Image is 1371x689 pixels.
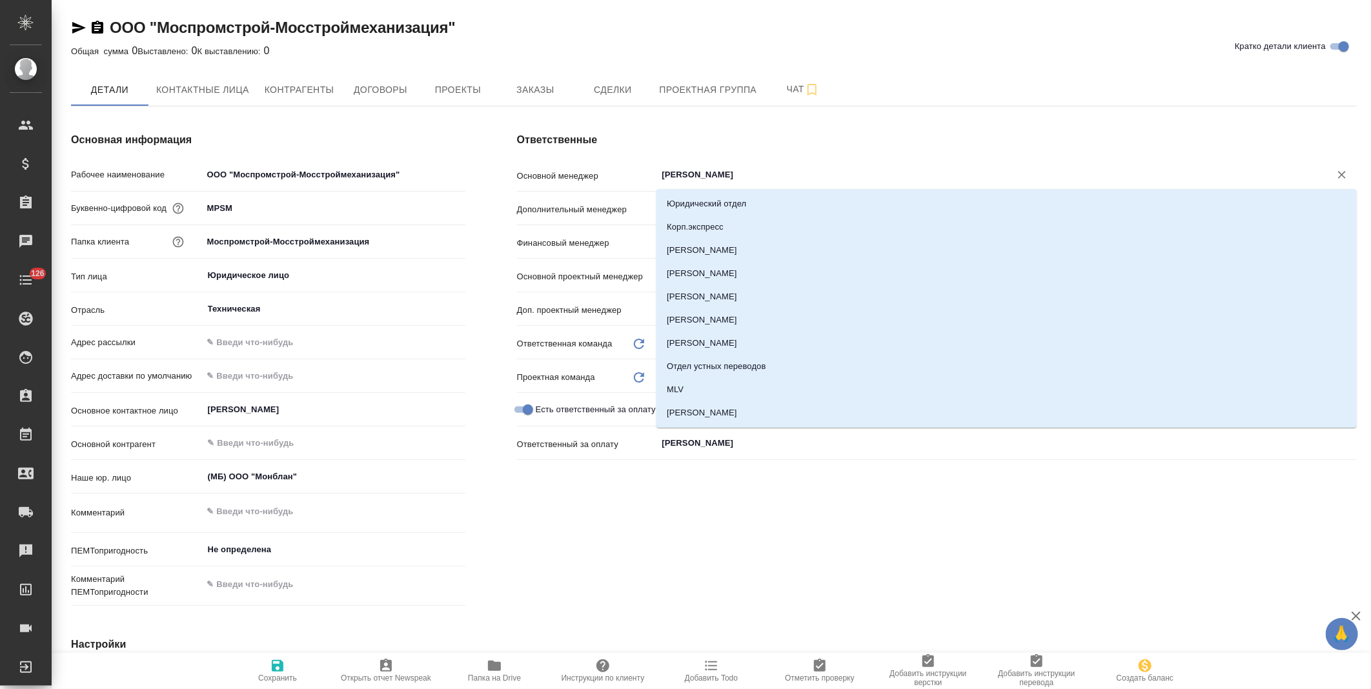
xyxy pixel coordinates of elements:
button: Сохранить [223,653,332,689]
button: Добавить Todo [657,653,766,689]
p: Общая сумма [71,46,132,56]
button: 🙏 [1326,618,1358,650]
li: [PERSON_NAME] [656,239,1357,262]
span: Инструкции по клиенту [562,674,645,683]
h4: Ответственные [517,132,1357,148]
li: [PERSON_NAME] [656,262,1357,285]
span: Открыть отчет Newspeak [341,674,431,683]
p: ПЕМТопригодность [71,544,203,557]
input: ✎ Введи что-нибудь [203,333,465,352]
button: Скопировать ссылку для ЯМессенджера [71,20,86,35]
li: Корп.экспресс [656,215,1357,239]
input: ✎ Введи что-нибудь [207,435,418,451]
p: Адрес доставки по умолчанию [71,370,203,383]
li: Юридический отдел [656,192,1357,215]
span: 🙏 [1331,621,1353,648]
p: Комментарий ПЕМТопригодности [71,573,203,599]
div: 0 0 0 [71,43,1357,59]
span: Создать баланс [1117,674,1174,683]
li: [PERSON_NAME] [656,308,1357,332]
p: Доп. проектный менеджер [517,304,657,317]
span: Проекты [427,82,489,98]
span: Добавить инструкции верстки [882,669,975,687]
button: Инструкции по клиенту [549,653,657,689]
p: Комментарий [71,506,203,519]
button: Скопировать ссылку [90,20,105,35]
button: Open [458,408,461,411]
button: Открыть отчет Newspeak [332,653,440,689]
button: Добавить инструкции верстки [874,653,982,689]
p: Буквенно-цифровой код [71,202,167,215]
span: Отметить проверку [785,674,854,683]
span: Сделки [582,82,644,98]
p: Выставлено: [137,46,191,56]
button: Папка на Drive [440,653,549,689]
span: Договоры [349,82,411,98]
p: Дополнительный менеджер [517,203,657,216]
p: Отрасль [71,304,203,317]
button: Нужен для формирования номера заказа/сделки [170,200,187,217]
h4: Основная информация [71,132,465,148]
button: Open [458,475,461,478]
input: ✎ Введи что-нибудь [203,165,465,184]
h4: Настройки [71,637,465,652]
a: 126 [3,264,48,296]
button: Open [458,442,461,444]
input: ✎ Введи что-нибудь [203,199,465,217]
input: ✎ Введи что-нибудь [203,366,465,385]
button: Отметить проверку [766,653,874,689]
li: Отдел устных переводов [656,355,1357,378]
button: Close [1350,174,1352,176]
span: Есть ответственный за оплату [536,403,656,416]
p: Адрес рассылки [71,336,203,349]
span: Детали [79,82,141,98]
button: Очистить [1333,166,1351,184]
input: ✎ Введи что-нибудь [203,232,465,251]
button: Open [458,308,461,310]
button: Open [1350,442,1352,444]
span: Заказы [504,82,566,98]
p: Основной проектный менеджер [517,270,657,283]
button: Создать баланс [1091,653,1199,689]
span: Проектная группа [659,82,757,98]
p: Ответственная команда [517,337,613,350]
span: Контактные лица [156,82,249,98]
button: Название для папки на drive. Если его не заполнить, мы не сможем создать папку для клиента [170,234,187,250]
p: Основной менеджер [517,170,657,183]
span: Добавить Todo [685,674,738,683]
span: Сохранить [258,674,297,683]
p: Проектная команда [517,371,595,384]
p: Папка клиента [71,235,129,248]
p: Наше юр. лицо [71,472,203,484]
p: Финансовый менеджер [517,237,657,250]
p: Ответственный за оплату [517,438,618,451]
a: ООО "Моспромстрой-Мосстроймеханизация" [110,19,456,36]
span: Чат [772,81,834,97]
li: [PERSON_NAME] [656,285,1357,308]
span: Добавить инструкции перевода [990,669,1083,687]
p: Основной контрагент [71,438,203,451]
span: 126 [23,267,52,280]
p: Основное контактное лицо [71,404,203,417]
svg: Подписаться [804,82,820,97]
p: К выставлению: [198,46,264,56]
li: MLV [656,378,1357,401]
p: Тип лица [71,270,203,283]
li: [PERSON_NAME] [656,332,1357,355]
button: Open [458,548,461,551]
span: Кратко детали клиента [1235,40,1326,53]
p: Рабочее наименование [71,168,203,181]
li: [PERSON_NAME] [656,401,1357,424]
button: Open [458,274,461,277]
button: Добавить инструкции перевода [982,653,1091,689]
span: Контрагенты [265,82,334,98]
li: [PERSON_NAME] [656,424,1357,448]
span: Папка на Drive [468,674,521,683]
